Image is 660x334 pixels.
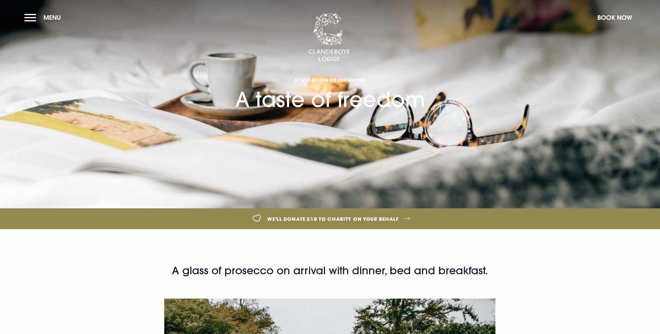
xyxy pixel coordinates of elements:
[594,10,636,25] button: Book Now
[235,36,425,112] h1: A taste of freedom
[24,10,64,25] button: Menu
[43,14,61,22] span: Menu
[164,264,495,278] h2: A glass of prosecco on arrival with dinner, bed and breakfast.
[235,77,425,83] span: Staycation Experiences
[308,14,350,62] img: Clandeboye Lodge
